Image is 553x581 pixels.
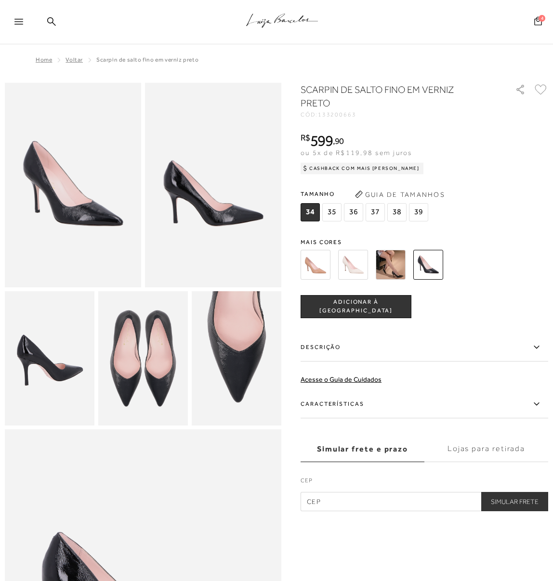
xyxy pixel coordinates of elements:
button: Guia de Tamanhos [352,187,448,202]
img: image [145,83,281,287]
span: ou 5x de R$119,98 sem juros [301,149,412,156]
i: , [333,137,344,145]
img: image [98,291,188,426]
label: Lojas para retirada [424,436,548,462]
button: Simular Frete [481,492,548,511]
label: Simular frete e prazo [301,436,424,462]
img: image [192,291,281,426]
div: CÓD: [301,112,493,117]
span: SCARPIN DE SALTO FINO EM VERNIZ PRETO [96,56,198,63]
span: 4 [539,15,545,22]
label: Descrição [301,334,548,362]
span: 133200663 [318,111,356,118]
div: Cashback com Mais [PERSON_NAME] [301,163,423,174]
span: 37 [366,203,385,221]
a: Acesse o Guia de Cuidados [301,375,382,383]
img: image [5,83,141,287]
img: SCARPIN DE SALTO FINO EM VERNIZ PRETO [413,250,443,280]
label: CEP [301,476,548,490]
img: SCARPIN DE SALTO FINO EM COURO PRETO [376,250,406,280]
span: 90 [335,136,344,146]
i: R$ [301,133,310,142]
img: SCARPIN DE SALTO FINO EM COURO OFF WHITE [338,250,368,280]
button: 4 [531,16,545,29]
span: Mais cores [301,239,548,245]
h1: SCARPIN DE SALTO FINO EM VERNIZ PRETO [301,83,481,110]
span: 34 [301,203,320,221]
span: ADICIONAR À [GEOGRAPHIC_DATA] [301,298,411,315]
input: CEP [301,492,548,511]
span: 36 [344,203,363,221]
a: Home [36,56,52,63]
span: 35 [322,203,342,221]
img: image [5,291,94,426]
span: 599 [310,132,333,149]
span: 38 [387,203,407,221]
span: Tamanho [301,187,431,201]
label: Características [301,390,548,418]
span: 39 [409,203,428,221]
a: Voltar [66,56,83,63]
img: SCARPIN DE SALTO FINO EM COURO BEGE BLUSH [301,250,330,280]
button: ADICIONAR À [GEOGRAPHIC_DATA] [301,295,411,318]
